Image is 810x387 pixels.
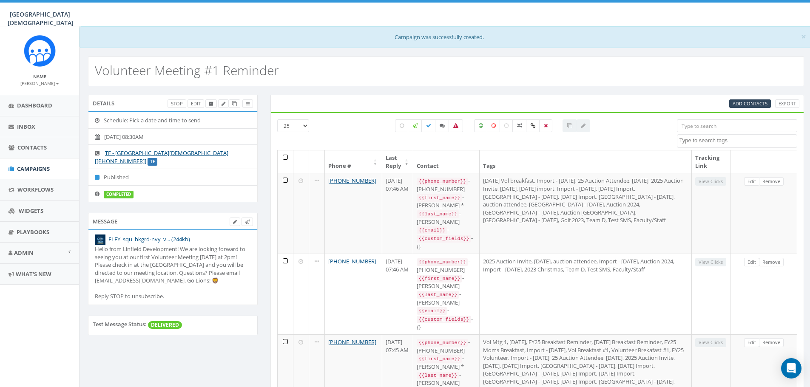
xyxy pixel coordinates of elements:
label: Sending [408,119,422,132]
a: Export [775,99,799,108]
label: completed [104,191,134,198]
label: Negative [487,119,500,132]
div: Details [88,95,258,112]
a: Remove [759,338,784,347]
span: View Campaign Delivery Statistics [246,100,250,107]
small: [PERSON_NAME] [20,80,59,86]
label: TF [148,158,157,166]
a: Stop [168,99,186,108]
label: Mixed [512,119,527,132]
td: [DATE] 07:46 AM [382,254,414,334]
a: [PHONE_NUMBER] [328,257,376,265]
span: Send Test Message [245,218,250,225]
span: Widgets [19,207,43,215]
small: Name [33,73,46,79]
div: - [PHONE_NUMBER] [417,177,476,193]
label: Test Message Status: [93,320,147,328]
button: Close [801,32,806,41]
div: - [417,306,476,315]
span: Playbooks [17,228,49,236]
a: Edit [188,99,204,108]
th: Tags [480,150,692,173]
span: Campaigns [17,165,50,172]
code: {{last_name}} [417,291,459,299]
label: Removed [539,119,552,132]
a: Edit [744,338,759,347]
span: What's New [16,270,51,278]
li: [DATE] 08:30AM [88,128,257,145]
div: - [PERSON_NAME] [417,274,476,290]
span: [GEOGRAPHIC_DATA][DEMOGRAPHIC_DATA] [8,10,74,27]
code: {{last_name}} [417,210,459,218]
a: [PHONE_NUMBER] [328,338,376,346]
label: Neutral [500,119,513,132]
div: Hello from Linfield Development! We are looking forward to seeing you at our first Volunteer Meet... [95,245,251,300]
i: Schedule: Pick a date and time to send [95,118,104,123]
a: [PERSON_NAME] [20,79,59,87]
span: Archive Campaign [209,100,213,107]
code: {{first_name}} [417,275,462,282]
code: {{last_name}} [417,372,459,379]
span: Clone Campaign [232,100,237,107]
code: {{email}} [417,226,447,234]
span: Add Contacts [733,100,767,107]
div: - {} [417,315,476,331]
i: Published [95,175,104,180]
li: Published [88,169,257,186]
div: - [417,226,476,234]
div: Open Intercom Messenger [781,358,801,379]
code: {{phone_number}} [417,258,468,266]
div: - [PHONE_NUMBER] [417,338,476,354]
a: Remove [759,177,784,186]
span: Contacts [17,144,47,151]
span: Inbox [17,123,35,130]
div: - [PERSON_NAME] [417,371,476,387]
div: - [PERSON_NAME] [417,209,476,226]
li: Schedule: Pick a date and time to send [88,112,257,129]
label: Link Clicked [526,119,540,132]
code: {{custom_fields}} [417,316,471,323]
label: Pending [395,119,409,132]
div: - [PERSON_NAME] [417,290,476,306]
label: Replied [435,119,449,132]
div: Message [88,213,258,230]
th: Contact [413,150,480,173]
code: {{email}} [417,307,447,315]
code: {{phone_number}} [417,178,468,185]
code: {{custom_fields}} [417,235,471,243]
a: [PHONE_NUMBER] [328,177,376,184]
a: ELEY_squ_bkgrd-nvy_v... (244kb) [108,235,190,243]
div: - [PERSON_NAME] * [417,354,476,370]
label: Delivered [421,119,436,132]
a: TF - [GEOGRAPHIC_DATA][DEMOGRAPHIC_DATA] [[PHONE_NUMBER]] [95,149,228,165]
span: Admin [14,249,34,257]
span: Workflows [17,186,54,193]
a: Remove [759,258,784,267]
span: Edit Campaign Body [233,218,237,225]
textarea: Search [679,137,797,144]
a: Edit [744,177,759,186]
div: - {} [417,234,476,250]
img: Rally_Corp_Icon_1.png [24,35,56,67]
span: DELIVERED [148,321,182,329]
input: Type to search [677,119,797,132]
td: 2025 Auction Invite, [DATE], auction attendee, Import - [DATE], Auction 2024, Import - [DATE], 20... [480,254,692,334]
span: × [801,31,806,42]
th: Tracking Link [692,150,730,173]
div: - [PHONE_NUMBER] [417,257,476,274]
code: {{first_name}} [417,194,462,202]
td: [DATE] Vol breakfast, Import - [DATE], 25 Auction Attendee, [DATE], 2025 Auction Invite, [DATE], ... [480,173,692,254]
h2: Volunteer Meeting #1 Reminder [95,63,279,77]
code: {{phone_number}} [417,339,468,347]
th: Last Reply: activate to sort column ascending [382,150,414,173]
span: CSV files only [733,100,767,107]
code: {{first_name}} [417,355,462,363]
label: Positive [474,119,488,132]
a: Edit [744,258,759,267]
span: Dashboard [17,102,52,109]
label: Bounced [449,119,463,132]
a: Add Contacts [729,99,771,108]
td: [DATE] 07:46 AM [382,173,414,254]
span: Edit Campaign Title [222,100,225,107]
th: Phone #: activate to sort column ascending [325,150,382,173]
